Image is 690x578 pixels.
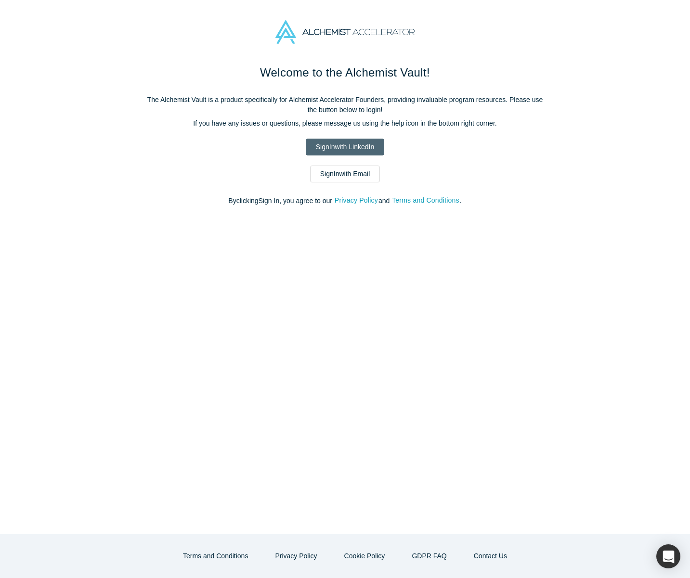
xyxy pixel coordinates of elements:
button: Privacy Policy [334,195,378,206]
p: If you have any issues or questions, please message us using the help icon in the bottom right co... [143,118,547,128]
button: Cookie Policy [334,548,395,565]
a: SignInwith Email [310,166,380,182]
p: By clicking Sign In , you agree to our and . [143,196,547,206]
button: Terms and Conditions [391,195,460,206]
button: Contact Us [464,548,517,565]
a: SignInwith LinkedIn [306,139,384,155]
a: GDPR FAQ [402,548,456,565]
img: Alchemist Accelerator Logo [275,20,414,44]
p: The Alchemist Vault is a product specifically for Alchemist Accelerator Founders, providing inval... [143,95,547,115]
button: Terms and Conditions [173,548,258,565]
h1: Welcome to the Alchemist Vault! [143,64,547,81]
button: Privacy Policy [265,548,327,565]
